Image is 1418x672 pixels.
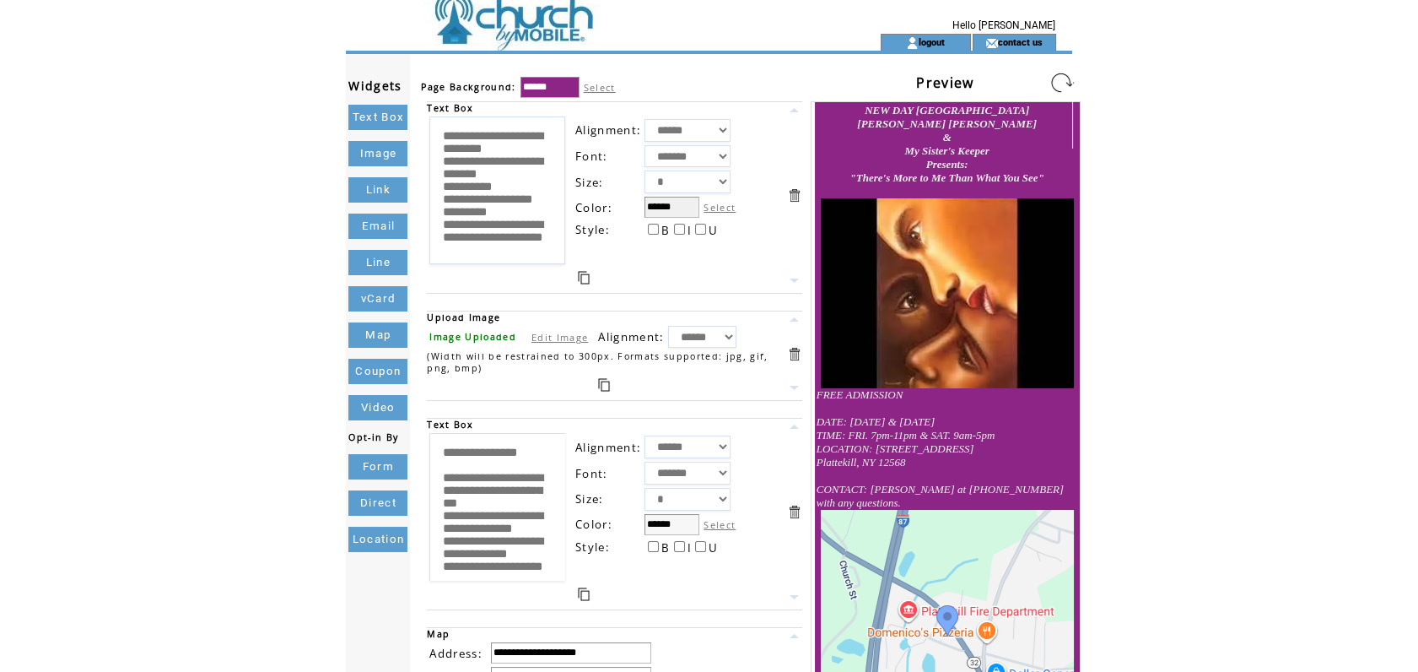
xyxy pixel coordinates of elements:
[709,223,718,238] span: U
[598,329,664,344] span: Alignment:
[821,198,1074,388] img: images
[427,419,473,431] span: Text Box
[786,187,802,203] a: Delete this item
[704,518,736,531] label: Select
[531,331,588,344] a: Edit Image
[348,431,398,443] span: Opt-in By
[348,527,407,552] a: Location
[849,104,1043,184] font: NEW DAY [GEOGRAPHIC_DATA] [PERSON_NAME] [PERSON_NAME] & My Sister's Keeper Presents: "There's Mor...
[817,388,1064,509] font: FREE ADMISSION DATE: [DATE] & [DATE] TIME: FRI. 7pm-11pm & SAT. 9am-5pm LOCATION: [STREET_ADDRESS...
[575,440,641,455] span: Alignment:
[786,102,802,118] a: Move this item up
[348,214,407,239] a: Email
[348,395,407,420] a: Video
[427,350,768,374] span: (Width will be restrained to 300px. Formats supported: jpg, gif, png, bmp)
[429,646,483,661] span: Address:
[786,346,802,362] a: Delete this item
[998,36,1043,47] a: contact us
[348,250,407,275] a: Line
[786,504,802,520] a: Delete this item
[348,78,402,94] span: Widgets
[916,73,973,92] span: Preview
[575,200,612,215] span: Color:
[348,141,407,166] a: Image
[661,223,670,238] span: B
[786,312,802,328] a: Move this item up
[906,36,919,50] img: account_icon.gif
[687,223,692,238] span: I
[427,628,450,640] span: Map
[575,517,612,532] span: Color:
[786,628,802,644] a: Move this item up
[687,540,692,555] span: I
[985,36,998,50] img: contact_us_icon.gif
[427,102,473,114] span: Text Box
[575,175,604,190] span: Size:
[584,81,616,94] label: Select
[348,286,407,312] a: vCard
[575,222,610,237] span: Style:
[427,312,500,323] span: Upload Image
[348,105,407,130] a: Text Box
[348,490,407,516] a: Direct
[575,491,604,507] span: Size:
[578,271,590,285] a: Duplicate this item
[786,380,802,396] a: Move this item down
[348,177,407,203] a: Link
[578,588,590,601] a: Duplicate this item
[575,122,641,138] span: Alignment:
[709,540,718,555] span: U
[704,201,736,214] label: Select
[429,331,516,343] span: Image Uploaded
[348,322,407,348] a: Map
[786,273,802,289] a: Move this item down
[348,359,407,384] a: Coupon
[598,378,610,392] a: Duplicate this item
[952,19,1055,31] span: Hello [PERSON_NAME]
[575,539,610,555] span: Style:
[786,419,802,435] a: Move this item up
[919,36,945,47] a: logout
[786,589,802,605] a: Move this item down
[575,466,608,481] span: Font:
[348,454,407,480] a: Form
[421,81,515,93] span: Page Background:
[661,540,670,555] span: B
[575,149,608,164] span: Font:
